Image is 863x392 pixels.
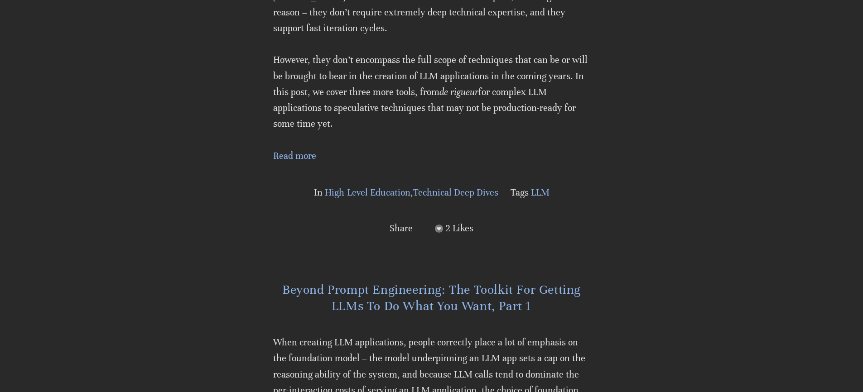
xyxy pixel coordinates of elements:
div: Share [390,220,413,236]
em: de rigueur [439,86,478,98]
span: In [314,187,323,198]
span: Tags [511,187,529,198]
span: 2 Likes [445,223,473,234]
a: Beyond Prompt Engineering: The Toolkit for Getting LLMs to Do What You Want, Part 1 [282,282,581,314]
a: Read more [273,148,590,164]
p: However, they don’t encompass the full scope of techniques that can be or will be brought to bear... [273,52,590,132]
span: , [314,187,498,198]
a: High-Level Education [325,187,410,198]
a: LLM [531,187,550,198]
a: Technical Deep Dives [413,187,498,198]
